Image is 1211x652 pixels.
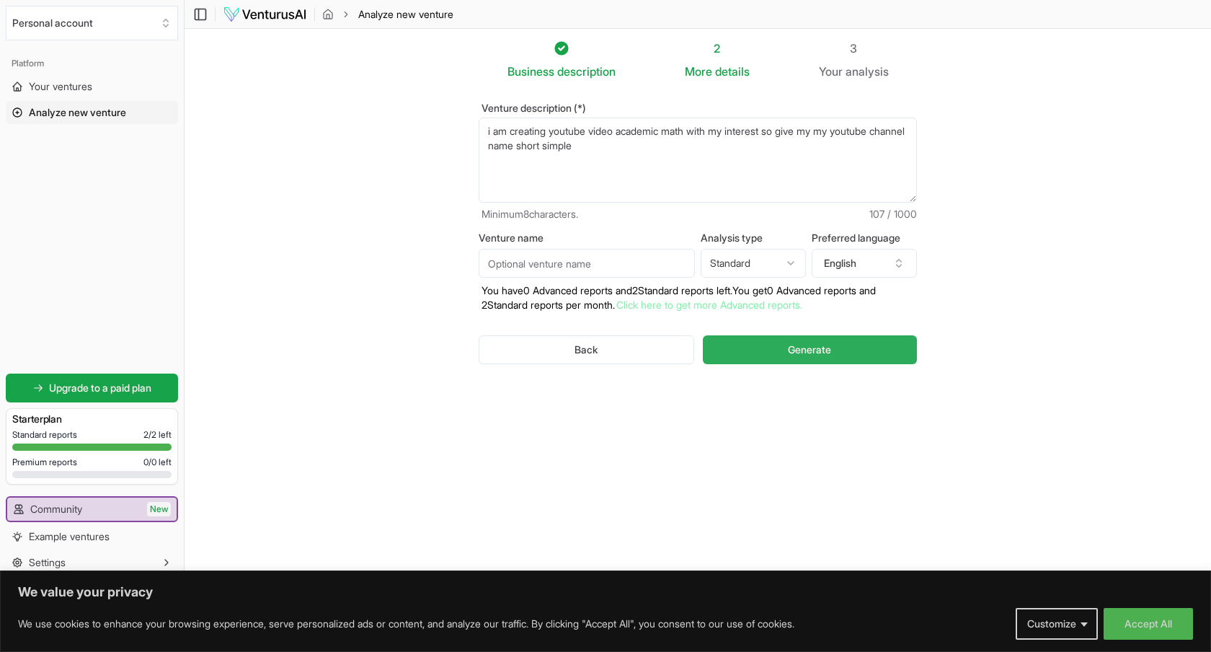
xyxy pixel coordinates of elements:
span: Business [507,63,554,80]
button: Generate [703,335,917,364]
span: Example ventures [29,529,110,544]
a: Upgrade to a paid plan [6,374,178,402]
label: Preferred language [812,233,917,243]
a: Example ventures [6,525,178,548]
span: 107 / 1000 [869,207,917,221]
button: Accept All [1104,608,1193,640]
a: Your ventures [6,75,178,98]
span: description [557,64,616,79]
label: Analysis type [701,233,806,243]
h3: Starter plan [12,412,172,426]
button: Select an organization [6,6,178,40]
a: Click here to get more Advanced reports. [616,299,802,311]
button: Back [479,335,694,364]
span: details [715,64,750,79]
span: Your ventures [29,79,92,94]
span: Standard reports [12,429,77,441]
span: Analyze new venture [358,7,453,22]
span: Your [819,63,843,80]
span: New [147,502,171,516]
div: 2 [685,40,750,57]
div: 3 [819,40,889,57]
button: Customize [1016,608,1098,640]
input: Optional venture name [479,249,695,278]
span: Generate [788,343,831,357]
nav: breadcrumb [322,7,453,22]
div: Platform [6,52,178,75]
a: CommunityNew [7,498,177,521]
button: English [812,249,917,278]
span: Minimum 8 characters. [482,207,578,221]
label: Venture description (*) [479,103,917,113]
p: We use cookies to enhance your browsing experience, serve personalized ads or content, and analyz... [18,615,794,633]
a: Analyze new venture [6,101,178,124]
p: We value your privacy [18,583,1193,601]
button: Settings [6,551,178,574]
label: Venture name [479,233,695,243]
span: Premium reports [12,457,77,468]
span: More [685,63,712,80]
img: logo [223,6,307,23]
span: Settings [29,555,66,570]
span: 0 / 0 left [143,457,172,468]
p: You have 0 Advanced reports and 2 Standard reports left. Y ou get 0 Advanced reports and 2 Standa... [479,283,917,312]
span: Upgrade to a paid plan [49,381,151,395]
span: 2 / 2 left [143,429,172,441]
span: analysis [846,64,889,79]
span: Community [30,502,82,516]
span: Analyze new venture [29,105,126,120]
